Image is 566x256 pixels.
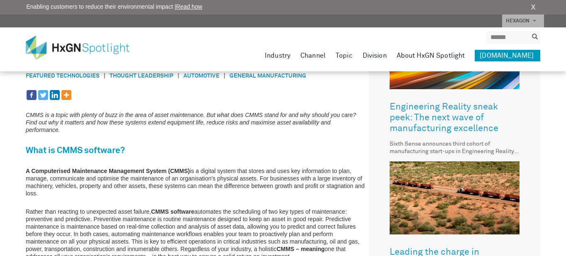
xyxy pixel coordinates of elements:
[265,50,290,61] a: Industry
[50,90,60,100] a: Linkedin
[27,2,202,11] span: Enabling customers to reduce their environmental impact |
[38,90,48,100] a: Twitter
[220,72,229,80] span: |
[110,73,173,79] a: Thought Leadership
[475,50,540,61] a: [DOMAIN_NAME]
[176,3,202,10] a: Read how
[26,36,142,60] img: HxGN Spotlight
[390,95,520,140] a: Engineering Reality sneak peek: The next wave of manufacturing excellence
[390,161,520,234] img: Leading the charge in automated vehicles for mining businesses
[397,50,465,61] a: About HxGN Spotlight
[300,50,326,61] a: Channel
[151,208,194,215] strong: CMMS software
[26,167,365,197] p: is a digital system that stores and uses key information to plan, manage, communicate and optimis...
[336,50,353,61] a: Topic
[26,144,365,158] h2: What is CMMS software?
[229,73,306,79] a: General manufacturing
[100,72,110,80] span: |
[61,90,71,100] a: More
[531,2,536,12] a: X
[27,90,37,100] a: Facebook
[26,73,100,79] a: Featured Technologies
[363,50,387,61] a: Division
[183,73,220,79] a: Automotive
[173,72,183,80] span: |
[390,140,520,155] div: Sixth Sense announces third cohort of manufacturing start-ups in Engineering Reality magazine, sh...
[276,246,324,252] strong: CMMS – meaning
[502,15,544,27] a: HEXAGON
[26,112,356,133] em: CMMS is a topic with plenty of buzz in the area of asset maintenance. But what does CMMS stand fo...
[26,168,190,174] strong: A Computerised Maintenance Management System (CMMS)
